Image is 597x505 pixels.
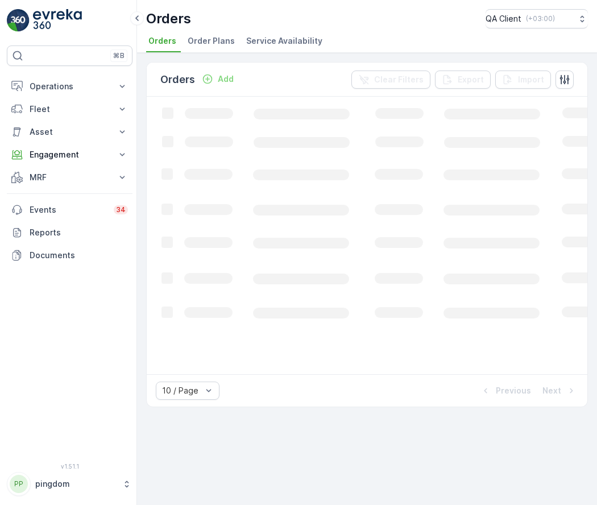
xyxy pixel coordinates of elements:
[7,166,132,189] button: MRF
[30,81,110,92] p: Operations
[7,244,132,267] a: Documents
[7,198,132,221] a: Events34
[7,98,132,121] button: Fleet
[30,227,128,238] p: Reports
[486,13,521,24] p: QA Client
[518,74,544,85] p: Import
[146,10,191,28] p: Orders
[30,250,128,261] p: Documents
[30,149,110,160] p: Engagement
[435,71,491,89] button: Export
[188,35,235,47] span: Order Plans
[7,75,132,98] button: Operations
[30,126,110,138] p: Asset
[160,72,195,88] p: Orders
[246,35,322,47] span: Service Availability
[30,204,107,216] p: Events
[7,9,30,32] img: logo
[486,9,588,28] button: QA Client(+03:00)
[374,74,424,85] p: Clear Filters
[351,71,430,89] button: Clear Filters
[197,72,238,86] button: Add
[495,71,551,89] button: Import
[7,472,132,496] button: PPpingdom
[7,463,132,470] span: v 1.51.1
[7,221,132,244] a: Reports
[116,205,126,214] p: 34
[496,385,531,396] p: Previous
[541,384,578,398] button: Next
[10,475,28,493] div: PP
[7,143,132,166] button: Engagement
[479,384,532,398] button: Previous
[542,385,561,396] p: Next
[30,172,110,183] p: MRF
[526,14,555,23] p: ( +03:00 )
[30,104,110,115] p: Fleet
[458,74,484,85] p: Export
[33,9,82,32] img: logo_light-DOdMpM7g.png
[35,478,117,490] p: pingdom
[148,35,176,47] span: Orders
[113,51,125,60] p: ⌘B
[7,121,132,143] button: Asset
[218,73,234,85] p: Add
